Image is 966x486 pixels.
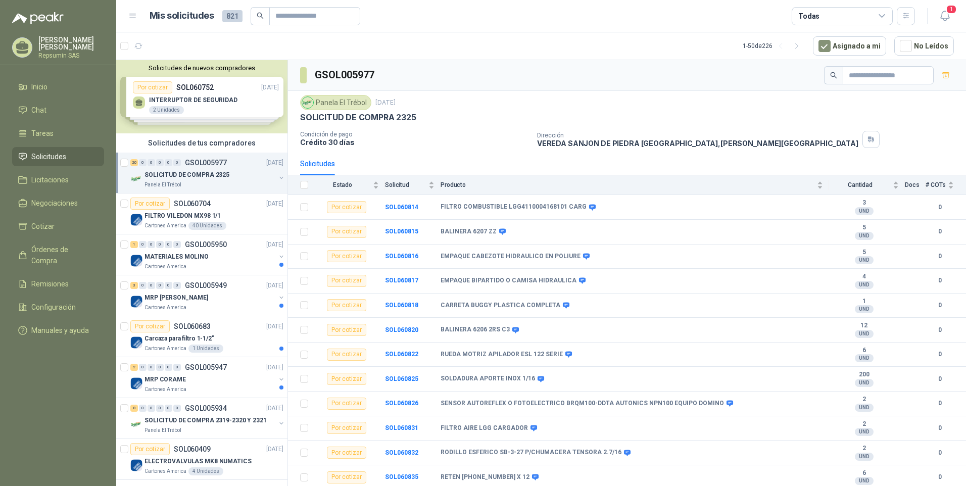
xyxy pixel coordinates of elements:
[385,473,418,480] a: SOL060835
[829,175,905,195] th: Cantidad
[144,170,229,180] p: SOLICITUD DE COMPRA 2325
[31,302,76,313] span: Configuración
[144,252,209,262] p: MATERIALES MOLINO
[302,97,313,108] img: Company Logo
[385,375,418,382] a: SOL060825
[31,128,54,139] span: Tareas
[144,385,186,394] p: Cartones America
[266,281,283,290] p: [DATE]
[385,351,418,358] b: SOL060822
[148,159,155,166] div: 0
[855,354,874,362] div: UND
[441,277,576,285] b: EMPAQUE BIPARTIDO O CAMISA HIDRAULICA
[327,447,366,459] div: Por cotizar
[31,325,89,336] span: Manuales y ayuda
[855,428,874,436] div: UND
[926,175,966,195] th: # COTs
[829,347,899,355] b: 6
[12,170,104,189] a: Licitaciones
[12,274,104,294] a: Remisiones
[266,199,283,209] p: [DATE]
[300,112,416,123] p: SOLICITUD DE COMPRA 2325
[173,282,181,289] div: 0
[829,224,899,232] b: 5
[130,320,170,332] div: Por cotizar
[116,133,287,153] div: Solicitudes de tus compradores
[188,467,223,475] div: 4 Unidades
[31,278,69,289] span: Remisiones
[926,472,954,482] b: 0
[385,253,418,260] a: SOL060816
[300,95,371,110] div: Panela El Trébol
[120,64,283,72] button: Solicitudes de nuevos compradores
[144,467,186,475] p: Cartones America
[12,240,104,270] a: Órdenes de Compra
[148,241,155,248] div: 0
[130,361,285,394] a: 2 0 0 0 0 0 GSOL005947[DATE] Company LogoMRP CORAMECartones America
[130,402,285,434] a: 8 0 0 0 0 0 GSOL005934[DATE] Company LogoSOLICITUD DE COMPRA 2319-2320 Y 2321Panela El Trébol
[38,36,104,51] p: [PERSON_NAME] [PERSON_NAME]
[130,364,138,371] div: 2
[327,275,366,287] div: Por cotizar
[165,282,172,289] div: 0
[156,405,164,412] div: 0
[266,322,283,331] p: [DATE]
[116,193,287,234] a: Por cotizarSOL060704[DATE] Company LogoFILTRO VILEDON MX98 1/1Cartones America40 Unidades
[385,204,418,211] a: SOL060814
[188,222,226,230] div: 40 Unidades
[385,326,418,333] b: SOL060820
[855,404,874,412] div: UND
[144,416,267,425] p: SOLICITUD DE COMPRA 2319-2320 Y 2321
[385,228,418,235] b: SOL060815
[830,72,837,79] span: search
[855,232,874,240] div: UND
[441,203,587,211] b: FILTRO COMBUSTIBLE LGG4110004168101 CARG
[130,198,170,210] div: Por cotizar
[144,181,181,189] p: Panela El Trébol
[441,181,815,188] span: Producto
[855,379,874,387] div: UND
[829,445,899,453] b: 2
[926,227,954,236] b: 0
[829,273,899,281] b: 4
[537,132,858,139] p: Dirección
[936,7,954,25] button: 1
[185,282,227,289] p: GSOL005949
[829,469,899,477] b: 6
[148,282,155,289] div: 0
[314,181,371,188] span: Estado
[116,439,287,480] a: Por cotizarSOL060409[DATE] Company LogoELECTROVALVULAS MK8 NUMATICSCartones America4 Unidades
[130,255,142,267] img: Company Logo
[327,471,366,483] div: Por cotizar
[12,12,64,24] img: Logo peakr
[130,418,142,430] img: Company Logo
[144,457,252,466] p: ELECTROVALVULAS MK8 NUMATICS
[314,175,385,195] th: Estado
[926,448,954,458] b: 0
[266,363,283,372] p: [DATE]
[116,316,287,357] a: Por cotizarSOL060683[DATE] Company LogoCarcaza para filtro 1-1/2"Cartones America1 Unidades
[926,325,954,335] b: 0
[926,276,954,285] b: 0
[300,138,529,147] p: Crédito 30 días
[12,147,104,166] a: Solicitudes
[144,426,181,434] p: Panela El Trébol
[855,305,874,313] div: UND
[441,375,535,383] b: SOLDADURA APORTE INOX 1/16
[139,364,147,371] div: 0
[926,301,954,310] b: 0
[130,336,142,349] img: Company Logo
[156,282,164,289] div: 0
[165,405,172,412] div: 0
[185,405,227,412] p: GSOL005934
[926,399,954,408] b: 0
[174,446,211,453] p: SOL060409
[300,131,529,138] p: Condición de pago
[385,449,418,456] b: SOL060832
[266,158,283,168] p: [DATE]
[31,81,47,92] span: Inicio
[385,302,418,309] a: SOL060818
[144,222,186,230] p: Cartones America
